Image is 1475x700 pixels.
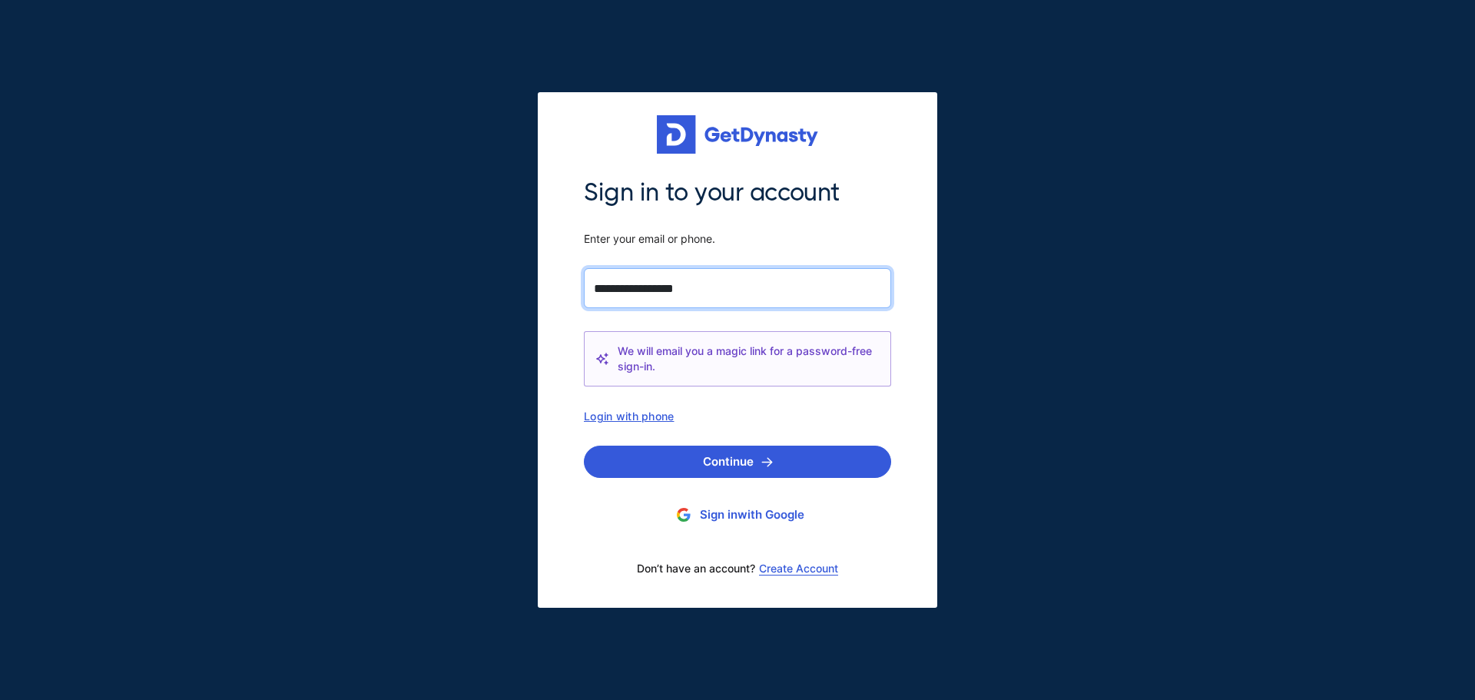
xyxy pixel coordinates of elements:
div: Don’t have an account? [584,552,891,585]
button: Continue [584,446,891,478]
span: We will email you a magic link for a password-free sign-in. [618,343,879,374]
a: Create Account [759,562,838,575]
div: Login with phone [584,410,891,423]
span: Enter your email or phone. [584,232,891,246]
button: Sign inwith Google [584,501,891,529]
img: Get started for free with Dynasty Trust Company [657,115,818,154]
span: Sign in to your account [584,177,891,209]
